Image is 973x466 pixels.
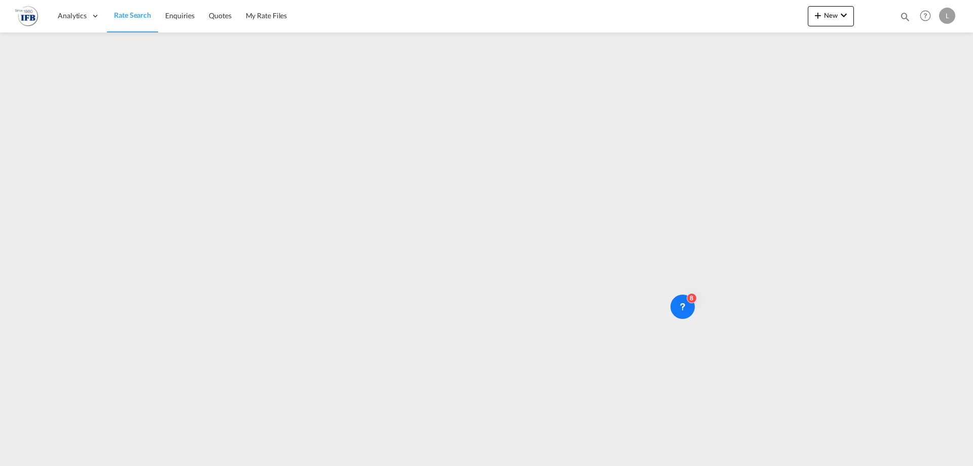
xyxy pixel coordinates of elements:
[838,9,850,21] md-icon: icon-chevron-down
[58,11,87,21] span: Analytics
[165,11,195,20] span: Enquiries
[900,11,911,26] div: icon-magnify
[939,8,955,24] div: L
[15,5,38,27] img: de31bbe0256b11eebba44b54815f083d.png
[114,11,151,19] span: Rate Search
[812,9,824,21] md-icon: icon-plus 400-fg
[917,7,939,25] div: Help
[246,11,287,20] span: My Rate Files
[917,7,934,24] span: Help
[808,6,854,26] button: icon-plus 400-fgNewicon-chevron-down
[209,11,231,20] span: Quotes
[900,11,911,22] md-icon: icon-magnify
[812,11,850,19] span: New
